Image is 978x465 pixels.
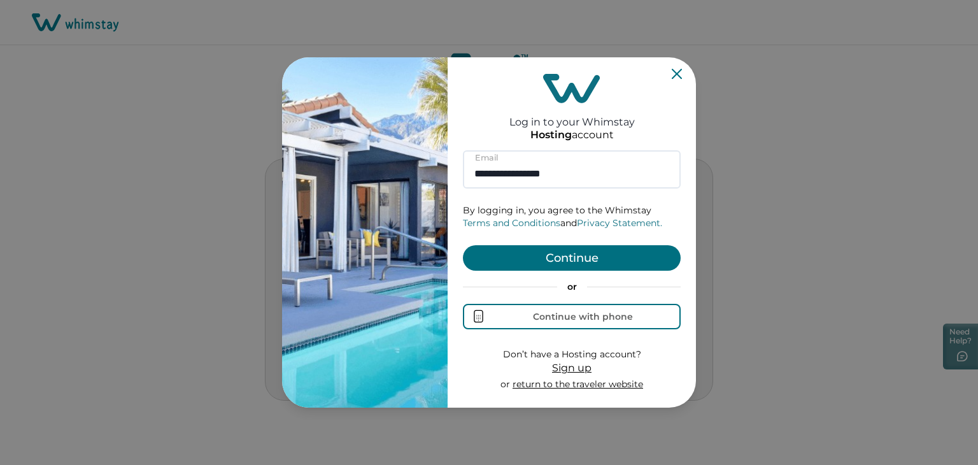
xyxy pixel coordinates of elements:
[463,245,681,271] button: Continue
[513,378,643,390] a: return to the traveler website
[463,304,681,329] button: Continue with phone
[530,129,572,141] p: Hosting
[509,103,635,128] h2: Log in to your Whimstay
[282,57,448,408] img: auth-banner
[463,281,681,294] p: or
[500,378,643,391] p: or
[500,348,643,361] p: Don’t have a Hosting account?
[543,74,600,103] img: login-logo
[672,69,682,79] button: Close
[463,217,560,229] a: Terms and Conditions
[530,129,614,141] p: account
[533,311,633,322] div: Continue with phone
[463,204,681,229] p: By logging in, you agree to the Whimstay and
[552,362,592,374] span: Sign up
[577,217,662,229] a: Privacy Statement.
